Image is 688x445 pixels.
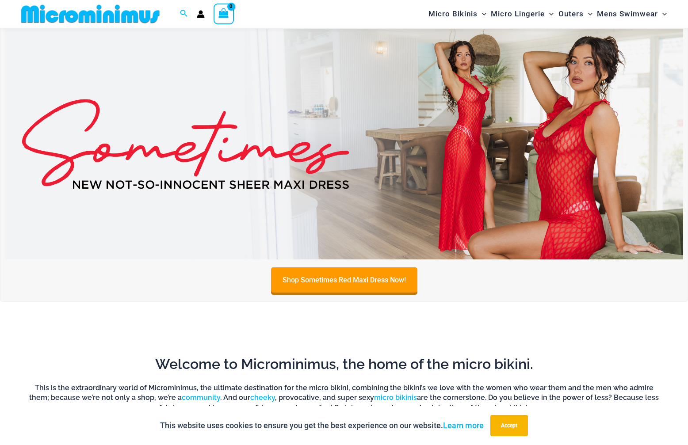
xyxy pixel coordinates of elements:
[214,4,234,24] a: View Shopping Cart, empty
[426,3,489,25] a: Micro BikinisMenu ToggleMenu Toggle
[18,4,163,24] img: MM SHOP LOGO FLAT
[428,3,478,25] span: Micro Bikinis
[5,29,683,259] img: Sometimes Red Maxi Dress
[197,10,205,18] a: Account icon link
[250,393,275,402] a: cheeky
[271,267,417,293] a: Shop Sometimes Red Maxi Dress Now!
[24,383,664,413] h6: This is the extraordinary world of Microminimus, the ultimate destination for the micro bikini, c...
[595,3,669,25] a: Mens SwimwearMenu ToggleMenu Toggle
[658,3,667,25] span: Menu Toggle
[24,355,664,373] h2: Welcome to Microminimus, the home of the micro bikini.
[374,393,417,402] a: micro bikinis
[489,3,556,25] a: Micro LingerieMenu ToggleMenu Toggle
[182,393,220,402] a: community
[490,415,528,436] button: Accept
[160,419,484,432] p: This website uses cookies to ensure you get the best experience on our website.
[180,8,188,19] a: Search icon link
[443,421,484,430] a: Learn more
[425,1,670,27] nav: Site Navigation
[556,3,595,25] a: OutersMenu ToggleMenu Toggle
[597,3,658,25] span: Mens Swimwear
[491,3,545,25] span: Micro Lingerie
[545,3,554,25] span: Menu Toggle
[558,3,584,25] span: Outers
[478,3,486,25] span: Menu Toggle
[584,3,592,25] span: Menu Toggle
